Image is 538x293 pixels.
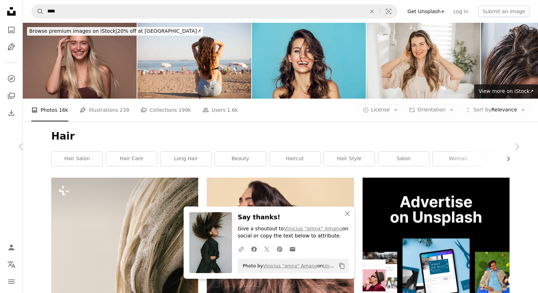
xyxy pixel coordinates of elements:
span: Photo by on [239,260,336,272]
h3: Say thanks! [238,212,349,223]
img: Portrait of a beautiful woman with natural make-up [23,23,137,99]
a: woman [433,152,484,166]
button: Sort byRelevance [461,104,529,116]
a: View more on iStock↗ [474,84,538,99]
span: 239 [120,106,129,114]
a: Browse premium images on iStock|20% off at [GEOGRAPHIC_DATA]↗ [23,23,207,40]
button: Copy to clipboard [336,260,348,272]
a: Unsplash [323,263,344,268]
p: Give a shoutout to on social or copy the text below to attribute. [238,225,349,240]
a: Photos [4,23,19,37]
button: Search Unsplash [32,5,44,18]
span: 20% off at [GEOGRAPHIC_DATA] ↗ [29,28,201,34]
a: Collections [4,89,19,103]
a: Share on Pinterest [273,242,286,256]
a: hair style [324,152,375,166]
a: Share over email [286,242,299,256]
img: Sun is up, move your body! [137,23,251,99]
a: Log in / Sign up [4,240,19,255]
button: License [359,104,402,116]
a: Collections 199k [141,99,191,121]
a: Next [495,113,538,181]
a: hair care [106,152,157,166]
button: Clear [364,5,380,18]
span: 199k [179,106,191,114]
div: Blocked (specific): div[data-ad="true"] [23,23,538,99]
a: Get Unsplash+ [403,6,449,17]
a: Explore [4,72,19,86]
a: Download History [4,106,19,120]
span: Browse premium images on iStock | [29,28,117,34]
a: hair salon [52,152,102,166]
button: Language [4,257,19,272]
span: Relevance [473,106,517,114]
button: Submit an image [478,6,529,17]
img: topless woman with eyes closed [207,178,354,268]
a: a close up of a woman's head with hair blowing in the wind [51,285,198,291]
form: Find visuals sitewide [31,4,397,19]
span: 1.6k [227,106,238,114]
a: Users 1.6k [202,99,238,121]
img: Studio portrait of a beautiful girl [252,23,366,99]
a: Illustrations 239 [80,99,129,121]
button: Menu [4,274,19,289]
span: View more on iStock ↗ [479,88,534,94]
a: haircut [269,152,320,166]
a: Share on Twitter [260,242,273,256]
span: License [371,107,390,113]
span: Orientation [417,107,445,113]
img: Woman brushing hair with comb while standing near mirror in bathroom. [366,23,480,99]
button: Visual search [380,5,397,18]
a: Log in [449,6,473,17]
h1: Hair [51,130,510,143]
button: Orientation [405,104,458,116]
a: Vinicius "amnx" Amano [284,226,342,231]
a: Illustrations [4,40,19,54]
a: beauty [215,152,266,166]
a: salon [378,152,429,166]
a: Vinicius "amnx" Amano [263,263,317,268]
a: long hair [160,152,211,166]
a: black hair [487,152,538,166]
a: Share on Facebook [248,242,260,256]
span: Sort by [473,107,491,113]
